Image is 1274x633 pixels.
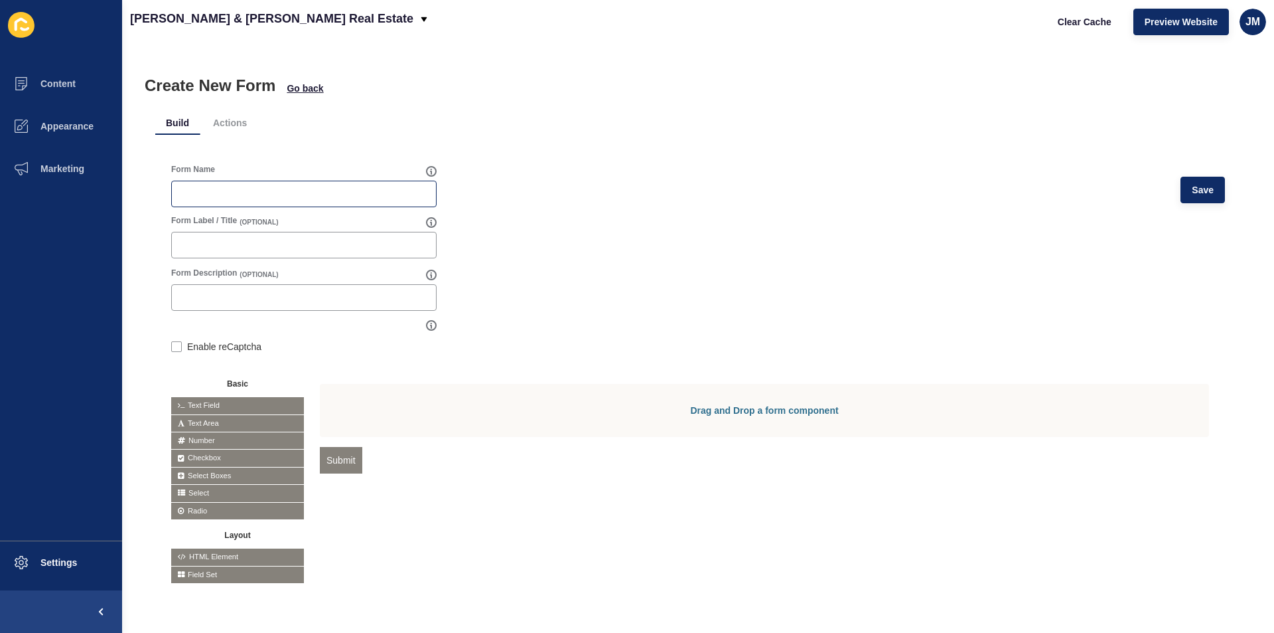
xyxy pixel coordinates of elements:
button: Preview Website [1133,9,1229,35]
button: Layout [171,526,304,542]
div: Drag and Drop a form component [320,384,1209,437]
span: Preview Website [1145,15,1218,29]
span: Number [171,432,304,449]
span: Select Boxes [171,468,304,484]
p: [PERSON_NAME] & [PERSON_NAME] Real Estate [130,2,413,35]
button: Go back [286,82,324,95]
span: Save [1192,183,1214,197]
li: Build [155,111,200,135]
span: Clear Cache [1058,15,1111,29]
span: Go back [287,82,323,95]
button: Submit [320,447,362,474]
button: Clear Cache [1046,9,1123,35]
span: JM [1245,15,1260,29]
span: Text Field [171,397,304,414]
span: HTML Element [171,549,304,565]
button: Save [1180,177,1225,203]
span: Field Set [171,567,304,583]
label: Form Label / Title [171,215,237,226]
span: Checkbox [171,450,304,466]
button: Basic [171,375,304,391]
span: Select [171,485,304,501]
span: (OPTIONAL) [240,218,278,227]
label: Enable reCaptcha [187,340,261,353]
span: (OPTIONAL) [240,270,278,280]
label: Form Name [171,164,215,175]
h1: Create New Form [145,76,275,95]
label: Form Description [171,268,237,278]
span: Radio [171,503,304,519]
span: Text Area [171,415,304,432]
li: Actions [202,111,257,135]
